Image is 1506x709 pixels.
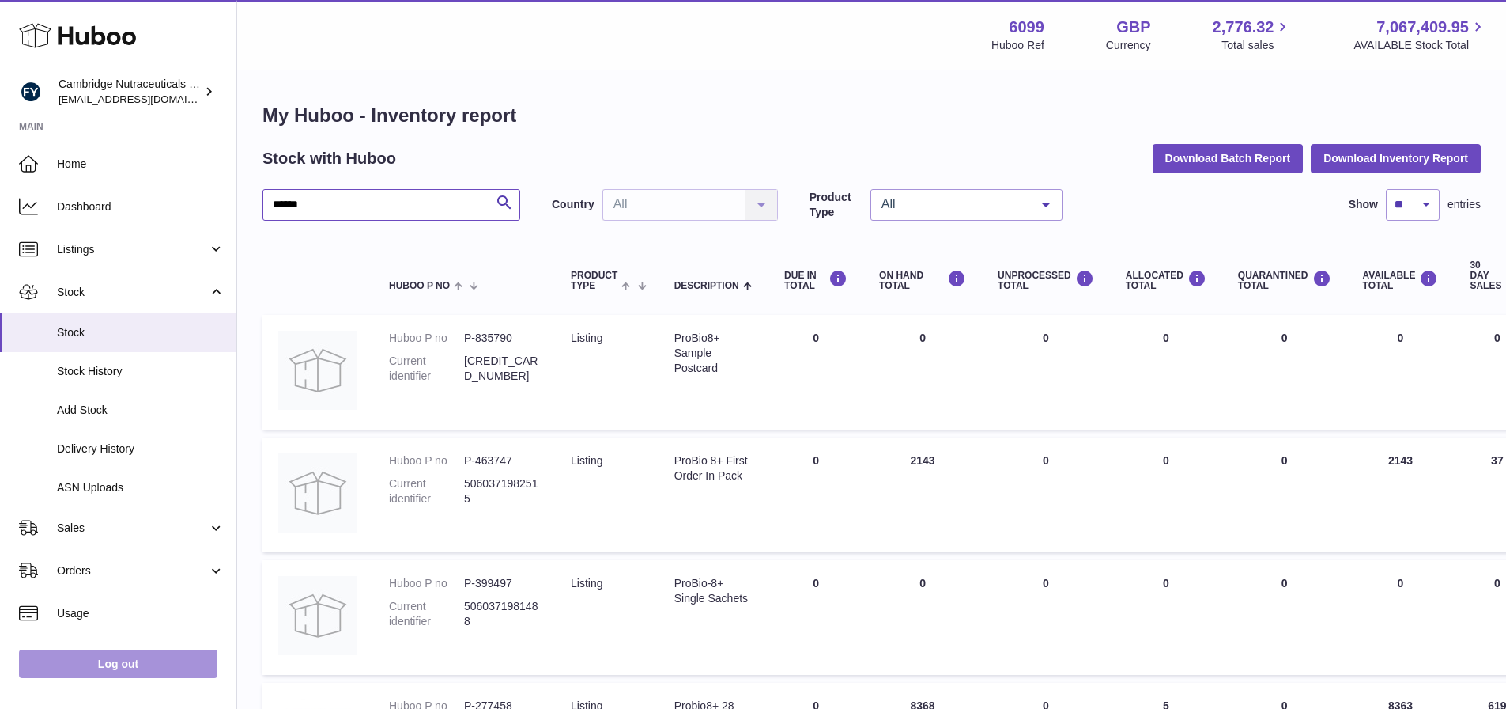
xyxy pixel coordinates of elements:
div: DUE IN TOTAL [784,270,847,291]
td: 0 [982,560,1110,675]
span: Add Stock [57,403,225,418]
span: 7,067,409.95 [1376,17,1469,38]
span: [EMAIL_ADDRESS][DOMAIN_NAME] [59,93,232,105]
dt: Current identifier [389,354,464,384]
span: listing [571,454,602,467]
label: Country [552,197,594,212]
img: product image [278,453,357,533]
td: 0 [1110,315,1222,430]
dt: Huboo P no [389,453,464,468]
strong: GBP [1116,17,1150,38]
span: Stock History [57,364,225,379]
span: 0 [1281,332,1288,344]
td: 0 [982,438,1110,552]
td: 0 [1347,315,1455,430]
span: ASN Uploads [57,480,225,495]
span: Orders [57,563,208,578]
div: ALLOCATED Total [1126,270,1206,291]
span: Sales [57,521,208,536]
td: 0 [768,315,863,430]
div: ON HAND Total [879,270,966,291]
label: Show [1349,197,1378,212]
span: Listings [57,242,208,257]
span: All [878,196,1030,212]
div: UNPROCESSED Total [998,270,1094,291]
span: Total sales [1221,38,1292,53]
img: huboo@camnutra.com [19,80,43,104]
dt: Current identifier [389,476,464,506]
span: Usage [57,606,225,621]
div: ProBio8+ Sample Postcard [674,331,753,376]
span: Description [674,281,739,291]
dt: Current identifier [389,599,464,629]
td: 0 [863,560,982,675]
span: Dashboard [57,199,225,214]
img: product image [278,576,357,655]
div: QUARANTINED Total [1238,270,1331,291]
span: Delivery History [57,442,225,457]
td: 0 [982,315,1110,430]
dd: 5060371981488 [464,599,539,629]
dd: [CREDIT_CARD_NUMBER] [464,354,539,384]
span: listing [571,577,602,590]
div: ProBio-8+ Single Sachets [674,576,753,606]
span: Product Type [571,271,617,291]
div: Huboo Ref [991,38,1044,53]
span: entries [1447,197,1481,212]
td: 0 [768,560,863,675]
td: 0 [768,438,863,552]
td: 0 [1347,560,1455,675]
td: 0 [1110,438,1222,552]
a: 7,067,409.95 AVAILABLE Stock Total [1353,17,1487,53]
span: listing [571,332,602,344]
div: AVAILABLE Total [1363,270,1439,291]
span: 2,776.32 [1213,17,1274,38]
dd: 5060371982515 [464,476,539,506]
dd: P-835790 [464,331,539,346]
dd: P-463747 [464,453,539,468]
div: Cambridge Nutraceuticals Ltd [59,77,201,107]
dt: Huboo P no [389,331,464,346]
td: 2143 [1347,438,1455,552]
img: product image [278,331,357,410]
dd: P-399497 [464,576,539,591]
h2: Stock with Huboo [262,148,396,169]
h1: My Huboo - Inventory report [262,103,1481,128]
span: Stock [57,325,225,340]
div: ProBio 8+ First Order In Pack [674,453,753,483]
a: 2,776.32 Total sales [1213,17,1293,53]
span: Home [57,157,225,172]
span: AVAILABLE Stock Total [1353,38,1487,53]
span: Huboo P no [389,281,450,291]
span: Stock [57,285,208,300]
button: Download Batch Report [1153,144,1304,173]
a: Log out [19,650,217,678]
td: 0 [1110,560,1222,675]
dt: Huboo P no [389,576,464,591]
strong: 6099 [1009,17,1044,38]
label: Product Type [810,190,862,220]
span: 0 [1281,454,1288,467]
td: 0 [863,315,982,430]
span: 0 [1281,577,1288,590]
div: Currency [1106,38,1151,53]
button: Download Inventory Report [1311,144,1481,173]
td: 2143 [863,438,982,552]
